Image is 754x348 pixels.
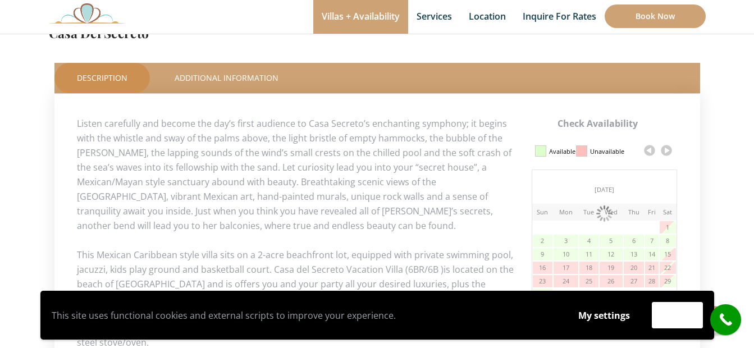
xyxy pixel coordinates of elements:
[710,304,741,335] a: call
[568,303,641,328] button: My settings
[713,307,738,332] i: call
[652,302,703,328] button: Accept
[77,116,678,233] p: Listen carefully and become the day’s first audience to Casa Secreto’s enchanting symphony; it be...
[54,63,150,93] a: Description
[52,307,556,324] p: This site uses functional cookies and external scripts to improve your experience.
[152,63,301,93] a: Additional Information
[49,3,125,24] img: Awesome Logo
[590,142,624,161] div: Unavailable
[549,142,575,161] div: Available
[605,4,706,28] a: Book Now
